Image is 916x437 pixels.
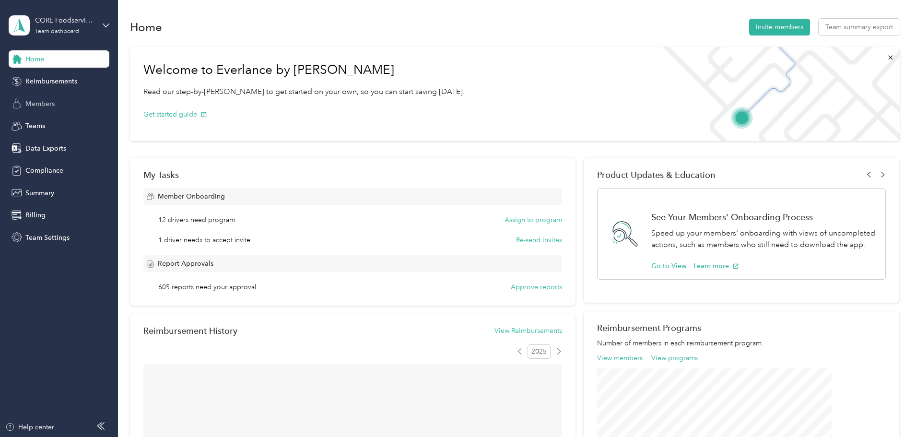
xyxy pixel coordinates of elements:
[494,326,562,336] button: View Reimbursements
[25,121,45,131] span: Teams
[143,86,465,98] p: Read our step-by-[PERSON_NAME] to get started on your own, so you can start saving [DATE].
[597,338,886,348] p: Number of members in each reimbursement program.
[130,22,162,32] h1: Home
[143,62,465,78] h1: Welcome to Everlance by [PERSON_NAME]
[528,344,551,359] span: 2025
[25,188,54,198] span: Summary
[653,47,899,141] img: Welcome to everlance
[25,165,63,176] span: Compliance
[25,54,44,64] span: Home
[143,109,207,119] button: Get started guide
[5,422,54,432] button: Help center
[651,353,698,363] button: View programs
[516,235,562,245] button: Re-send invites
[749,19,810,35] button: Invite members
[597,353,643,363] button: View members
[597,323,886,333] h2: Reimbursement Programs
[651,227,875,251] p: Speed up your members' onboarding with views of uncompleted actions, such as members who still ne...
[505,215,562,225] button: Assign to program
[651,261,687,271] button: Go to View
[25,99,55,109] span: Members
[862,383,916,437] iframe: Everlance-gr Chat Button Frame
[25,233,70,243] span: Team Settings
[35,29,79,35] div: Team dashboard
[158,235,250,245] span: 1 driver needs to accept invite
[35,15,95,25] div: CORE Foodservice (Main)
[158,215,235,225] span: 12 drivers need program
[25,210,46,220] span: Billing
[693,261,739,271] button: Learn more
[158,191,225,201] span: Member Onboarding
[819,19,900,35] button: Team summary export
[25,143,66,154] span: Data Exports
[158,259,213,269] span: Report Approvals
[511,282,562,292] button: Approve reports
[143,170,562,180] div: My Tasks
[597,170,716,180] span: Product Updates & Education
[158,282,256,292] span: 605 reports need your approval
[143,326,237,336] h2: Reimbursement History
[25,76,77,86] span: Reimbursements
[651,212,875,222] h1: See Your Members' Onboarding Process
